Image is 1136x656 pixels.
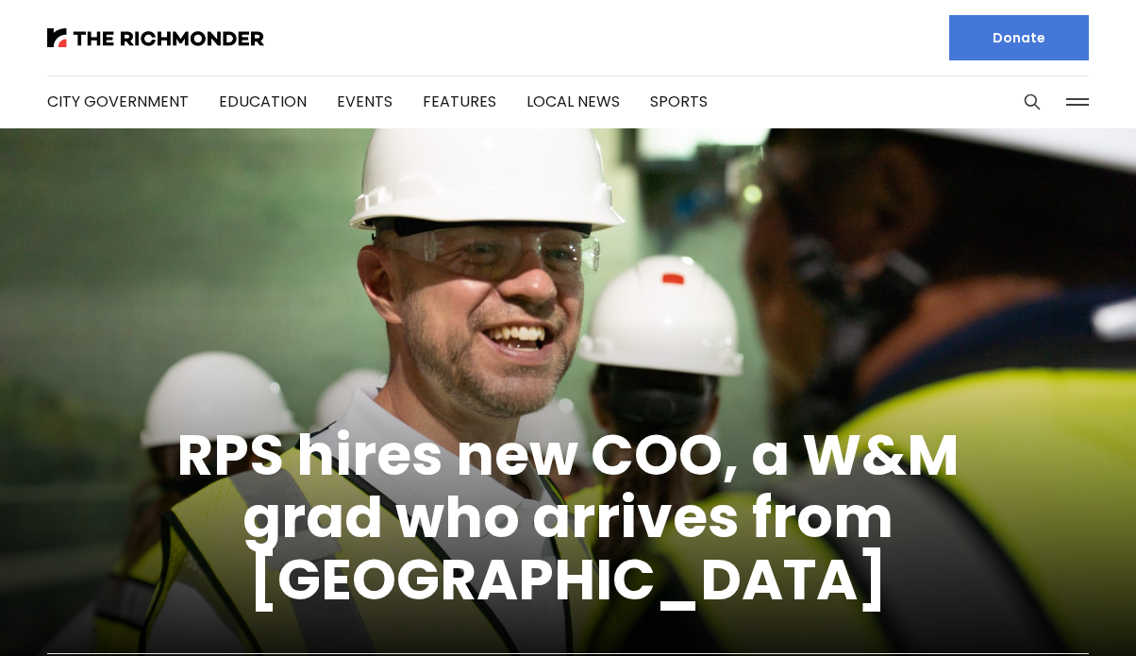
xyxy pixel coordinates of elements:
img: The Richmonder [47,28,264,47]
a: Sports [650,91,708,112]
a: City Government [47,91,189,112]
a: Education [219,91,307,112]
a: Donate [949,15,1089,60]
a: Events [337,91,393,112]
a: Local News [526,91,620,112]
a: RPS hires new COO, a W&M grad who arrives from [GEOGRAPHIC_DATA] [176,415,960,619]
button: Search this site [1018,88,1046,116]
a: Features [423,91,496,112]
